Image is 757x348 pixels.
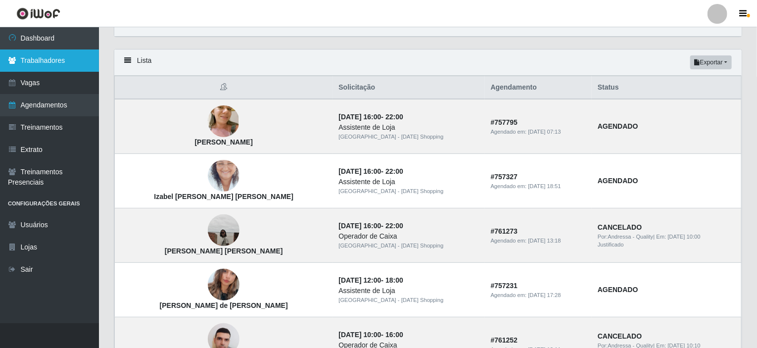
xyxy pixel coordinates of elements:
[491,291,586,299] div: Agendado em:
[598,223,642,231] strong: CANCELADO
[338,133,478,141] div: [GEOGRAPHIC_DATA] - [DATE] Shopping
[528,238,561,244] time: [DATE] 13:18
[592,76,742,99] th: Status
[338,177,478,187] div: Assistente de Loja
[16,7,60,20] img: CoreUI Logo
[208,256,239,313] img: kamilla Hellen Ferreira de sa Miguel
[208,214,239,246] img: Jéssica Maria Pereira de Oliveira
[491,227,518,235] strong: # 761273
[598,241,735,249] div: Justificado
[491,182,586,191] div: Agendado em:
[385,276,403,284] time: 18:00
[338,242,478,250] div: [GEOGRAPHIC_DATA] - [DATE] Shopping
[332,76,484,99] th: Solicitação
[338,276,403,284] strong: -
[208,148,239,204] img: Izabel Cristina da Silva Santos
[491,237,586,245] div: Agendado em:
[338,276,381,284] time: [DATE] 12:00
[385,113,403,121] time: 22:00
[491,173,518,181] strong: # 757327
[338,167,381,175] time: [DATE] 16:00
[598,177,638,185] strong: AGENDADO
[598,122,638,130] strong: AGENDADO
[338,331,381,339] time: [DATE] 10:00
[194,138,252,146] strong: [PERSON_NAME]
[338,113,381,121] time: [DATE] 16:00
[598,233,735,241] div: | Em:
[598,332,642,340] strong: CANCELADO
[338,296,478,304] div: [GEOGRAPHIC_DATA] - [DATE] Shopping
[338,113,403,121] strong: -
[690,55,732,69] button: Exportar
[338,122,478,133] div: Assistente de Loja
[208,92,239,151] img: Hosana Ceane da Silva
[385,167,403,175] time: 22:00
[485,76,592,99] th: Agendamento
[338,331,403,339] strong: -
[668,234,701,240] time: [DATE] 10:00
[598,234,654,240] span: Por: Andressa - Quality
[491,118,518,126] strong: # 757795
[528,183,561,189] time: [DATE] 18:51
[491,336,518,344] strong: # 761252
[491,282,518,290] strong: # 757231
[491,128,586,136] div: Agendado em:
[114,50,742,76] div: Lista
[154,193,293,200] strong: Izabel [PERSON_NAME] [PERSON_NAME]
[528,129,561,135] time: [DATE] 07:13
[165,247,283,255] strong: [PERSON_NAME] [PERSON_NAME]
[338,286,478,296] div: Assistente de Loja
[338,222,403,230] strong: -
[598,286,638,294] strong: AGENDADO
[338,187,478,196] div: [GEOGRAPHIC_DATA] - [DATE] Shopping
[385,222,403,230] time: 22:00
[338,222,381,230] time: [DATE] 16:00
[385,331,403,339] time: 16:00
[528,292,561,298] time: [DATE] 17:28
[160,301,288,309] strong: [PERSON_NAME] de [PERSON_NAME]
[338,231,478,242] div: Operador de Caixa
[338,167,403,175] strong: -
